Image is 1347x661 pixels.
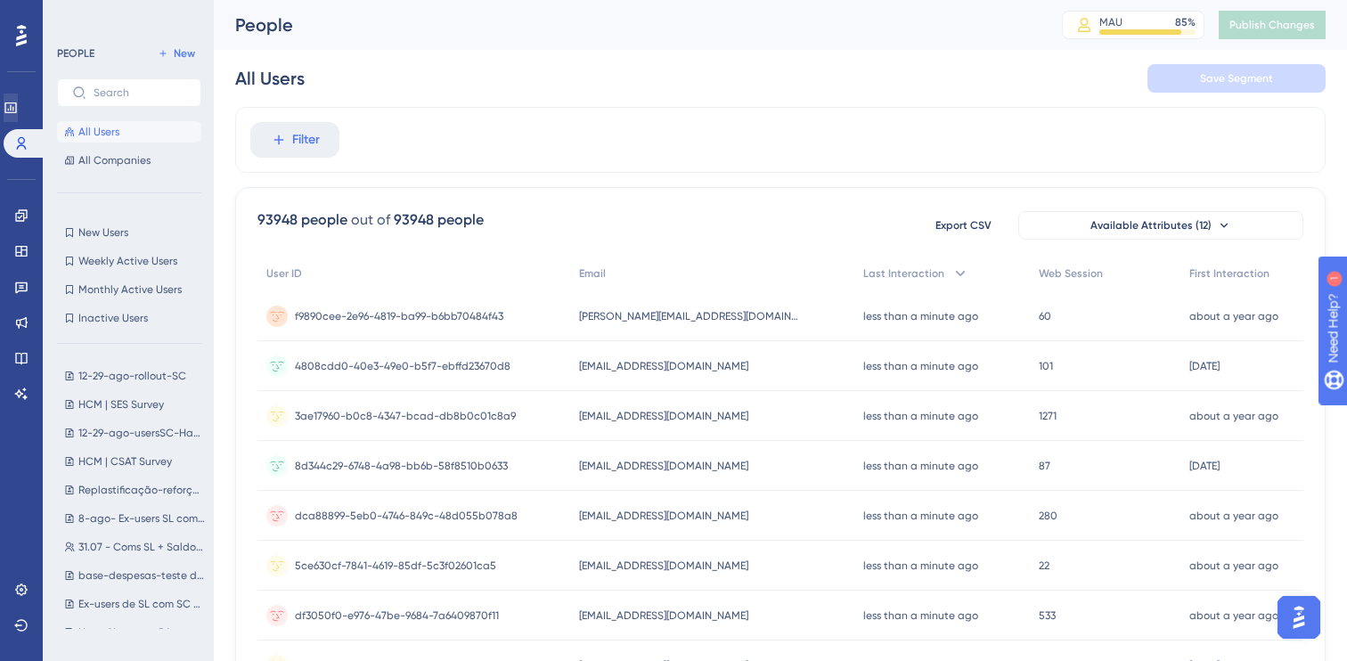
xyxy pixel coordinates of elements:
[863,360,978,372] time: less than a minute ago
[863,460,978,472] time: less than a minute ago
[1200,71,1273,86] span: Save Segment
[863,510,978,522] time: less than a minute ago
[124,9,129,23] div: 1
[57,565,212,586] button: base-despesas-teste de usabilidade
[1189,266,1269,281] span: First Interaction
[295,409,516,423] span: 3ae17960-b0c8-4347-bcad-db8b0c01c8a9
[78,397,164,412] span: HCM | SES Survey
[78,511,205,526] span: 8-ago- Ex-users SL com SC habilitado
[1039,359,1053,373] span: 101
[394,209,484,231] div: 93948 people
[1039,559,1049,573] span: 22
[78,125,119,139] span: All Users
[174,46,195,61] span: New
[57,250,201,272] button: Weekly Active Users
[935,218,992,233] span: Export CSV
[78,254,177,268] span: Weekly Active Users
[78,540,205,554] span: 31.07 - Coms SL + Saldo Caju
[235,12,1017,37] div: People
[78,282,182,297] span: Monthly Active Users
[1189,360,1220,372] time: [DATE]
[1189,559,1278,572] time: about a year ago
[78,568,205,583] span: base-despesas-teste de usabilidade
[57,279,201,300] button: Monthly Active Users
[57,593,212,615] button: Ex-users de SL com SC habilitado
[57,536,212,558] button: 31.07 - Coms SL + Saldo Caju
[235,66,305,91] div: All Users
[579,409,748,423] span: [EMAIL_ADDRESS][DOMAIN_NAME]
[918,211,1008,240] button: Export CSV
[1018,211,1303,240] button: Available Attributes (12)
[42,4,111,26] span: Need Help?
[57,479,212,501] button: Replastificação-reforço-13-ago
[78,597,205,611] span: Ex-users de SL com SC habilitado
[863,559,978,572] time: less than a minute ago
[1175,15,1196,29] div: 85 %
[57,46,94,61] div: PEOPLE
[1189,510,1278,522] time: about a year ago
[78,225,128,240] span: New Users
[579,608,748,623] span: [EMAIL_ADDRESS][DOMAIN_NAME]
[579,266,606,281] span: Email
[78,311,148,325] span: Inactive Users
[1189,609,1278,622] time: about a year ago
[579,459,748,473] span: [EMAIL_ADDRESS][DOMAIN_NAME]
[250,122,339,158] button: Filter
[1039,309,1051,323] span: 60
[1039,409,1057,423] span: 1271
[295,608,499,623] span: df3050f0-e976-47be-9684-7a6409870f11
[57,394,212,415] button: HCM | SES Survey
[57,422,212,444] button: 12-29-ago-usersSC-Habilitado
[579,359,748,373] span: [EMAIL_ADDRESS][DOMAIN_NAME]
[579,559,748,573] span: [EMAIL_ADDRESS][DOMAIN_NAME]
[295,309,503,323] span: f9890cee-2e96-4819-ba99-b6bb70484f43
[579,309,802,323] span: [PERSON_NAME][EMAIL_ADDRESS][DOMAIN_NAME]
[78,625,171,640] span: Users SL exceto P4
[94,86,186,99] input: Search
[57,508,212,529] button: 8-ago- Ex-users SL com SC habilitado
[579,509,748,523] span: [EMAIL_ADDRESS][DOMAIN_NAME]
[1189,410,1278,422] time: about a year ago
[863,310,978,322] time: less than a minute ago
[57,622,212,643] button: Users SL exceto P4
[57,150,201,171] button: All Companies
[863,266,944,281] span: Last Interaction
[863,609,978,622] time: less than a minute ago
[1039,459,1050,473] span: 87
[295,559,496,573] span: 5ce630cf-7841-4619-85df-5c3f02601ca5
[863,410,978,422] time: less than a minute ago
[257,209,347,231] div: 93948 people
[1039,509,1057,523] span: 280
[151,43,201,64] button: New
[295,509,518,523] span: dca88899-5eb0-4746-849c-48d055b078a8
[1272,591,1326,644] iframe: UserGuiding AI Assistant Launcher
[266,266,302,281] span: User ID
[57,307,201,329] button: Inactive Users
[57,222,201,243] button: New Users
[57,121,201,143] button: All Users
[1147,64,1326,93] button: Save Segment
[57,451,212,472] button: HCM | CSAT Survey
[295,459,508,473] span: 8d344c29-6748-4a98-bb6b-58f8510b0633
[78,153,151,167] span: All Companies
[351,209,390,231] div: out of
[57,365,212,387] button: 12-29-ago-rollout-SC
[78,483,205,497] span: Replastificação-reforço-13-ago
[1039,266,1103,281] span: Web Session
[78,369,186,383] span: 12-29-ago-rollout-SC
[1189,460,1220,472] time: [DATE]
[1219,11,1326,39] button: Publish Changes
[295,359,510,373] span: 4808cdd0-40e3-49e0-b5f7-ebffd23670d8
[1099,15,1122,29] div: MAU
[1229,18,1315,32] span: Publish Changes
[1189,310,1278,322] time: about a year ago
[78,454,172,469] span: HCM | CSAT Survey
[78,426,205,440] span: 12-29-ago-usersSC-Habilitado
[1039,608,1056,623] span: 533
[1090,218,1212,233] span: Available Attributes (12)
[292,129,320,151] span: Filter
